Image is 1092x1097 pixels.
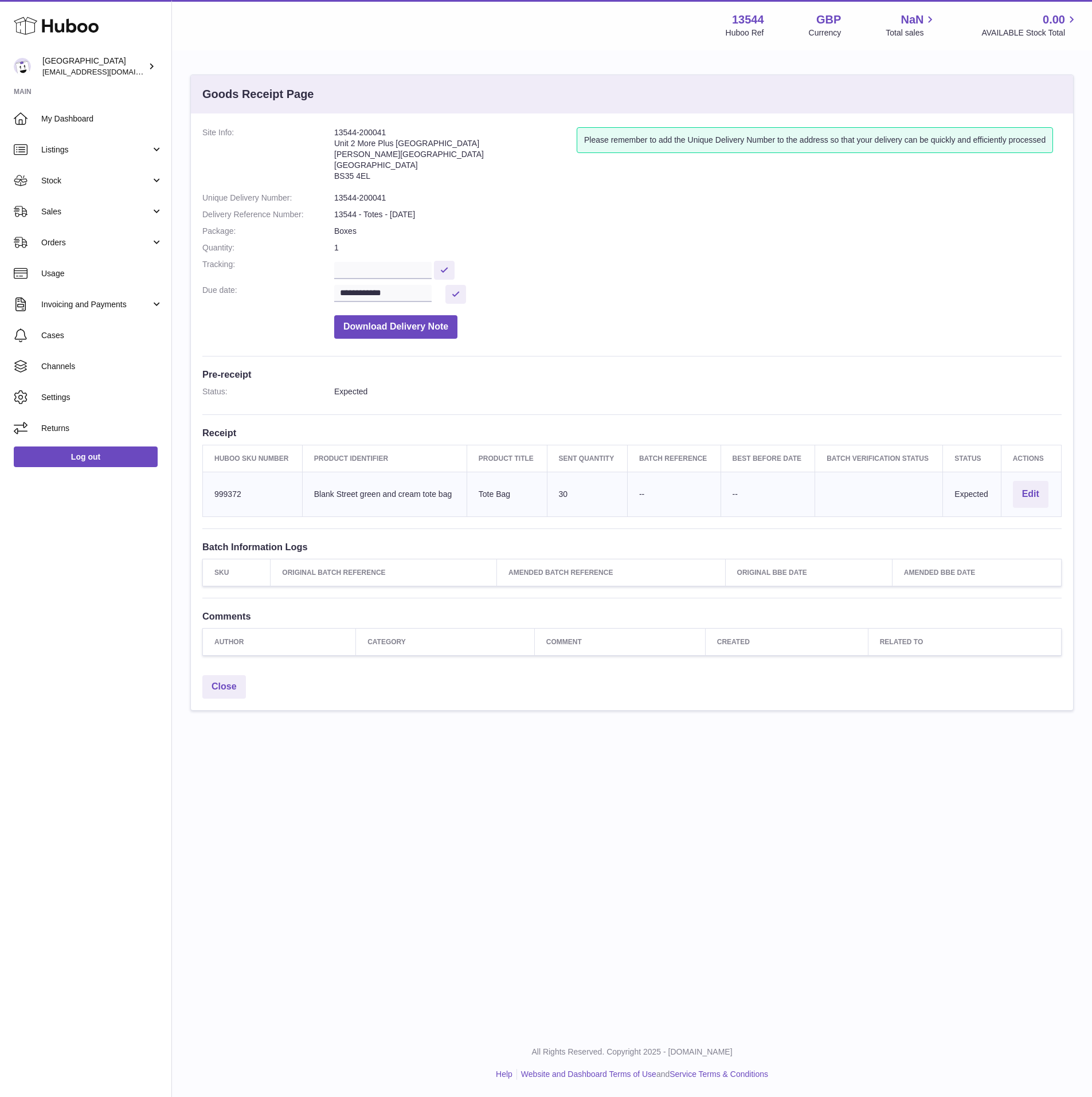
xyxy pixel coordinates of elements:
span: My Dashboard [41,113,163,124]
th: Original Batch Reference [271,559,497,586]
span: Sales [41,206,151,217]
span: Returns [41,423,163,434]
a: 0.00 AVAILABLE Stock Total [981,12,1078,38]
td: -- [627,472,721,516]
dt: Status: [202,386,334,397]
dd: Boxes [334,226,1062,237]
dt: Site Info: [202,127,334,187]
th: Comment [534,629,705,656]
span: Channels [41,361,163,372]
th: Batch Verification Status [815,445,943,472]
td: Expected [943,472,1001,516]
button: Download Delivery Note [334,315,457,339]
strong: GBP [816,12,841,28]
td: -- [721,472,815,516]
dt: Unique Delivery Number: [202,193,334,203]
dd: 13544 - Totes - [DATE] [334,209,1062,220]
p: All Rights Reserved. Copyright 2025 - [DOMAIN_NAME] [181,1047,1083,1057]
div: [GEOGRAPHIC_DATA] [42,56,146,77]
th: Product title [467,445,547,472]
img: mariana@blankstreet.com [14,58,31,75]
span: Orders [41,237,151,248]
dt: Due date: [202,285,334,304]
th: Batch Reference [627,445,721,472]
strong: 13544 [732,12,764,28]
span: 0.00 [1043,12,1065,28]
div: Huboo Ref [726,28,764,38]
th: Sent Quantity [547,445,627,472]
h3: Batch Information Logs [202,540,1062,553]
span: NaN [901,12,923,28]
td: 30 [547,472,627,516]
button: Edit [1013,481,1048,508]
th: Status [943,445,1001,472]
th: Best Before Date [721,445,815,472]
th: SKU [203,559,271,586]
th: Amended BBE Date [892,559,1061,586]
a: Service Terms & Conditions [670,1069,768,1079]
dd: 13544-200041 [334,193,1062,203]
dd: Expected [334,386,1062,397]
span: Total sales [886,28,937,38]
h3: Receipt [202,426,1062,439]
dt: Quantity: [202,242,334,253]
span: AVAILABLE Stock Total [981,28,1078,38]
td: Tote Bag [467,472,547,516]
span: Stock [41,175,151,186]
span: [EMAIL_ADDRESS][DOMAIN_NAME] [42,67,169,76]
dt: Tracking: [202,259,334,279]
dt: Delivery Reference Number: [202,209,334,220]
th: Original BBE Date [725,559,892,586]
a: Log out [14,446,158,467]
span: Listings [41,144,151,155]
div: Currency [809,28,841,38]
th: Related to [868,629,1061,656]
div: Please remember to add the Unique Delivery Number to the address so that your delivery can be qui... [577,127,1053,153]
th: Created [705,629,868,656]
a: Close [202,675,246,699]
td: 999372 [203,472,303,516]
a: Help [496,1069,512,1079]
address: 13544-200041 Unit 2 More Plus [GEOGRAPHIC_DATA] [PERSON_NAME][GEOGRAPHIC_DATA] [GEOGRAPHIC_DATA] ... [334,127,577,187]
th: Category [356,629,535,656]
h3: Comments [202,610,1062,622]
th: Huboo SKU Number [203,445,303,472]
td: Blank Street green and cream tote bag [302,472,467,516]
li: and [517,1069,768,1080]
span: Usage [41,268,163,279]
span: Cases [41,330,163,341]
th: Product Identifier [302,445,467,472]
span: Settings [41,392,163,403]
span: Invoicing and Payments [41,299,151,310]
th: Author [203,629,356,656]
h3: Goods Receipt Page [202,87,314,102]
th: Amended Batch Reference [497,559,726,586]
dt: Package: [202,226,334,237]
a: NaN Total sales [886,12,937,38]
a: Website and Dashboard Terms of Use [521,1069,656,1079]
dd: 1 [334,242,1062,253]
th: Actions [1001,445,1061,472]
h3: Pre-receipt [202,368,1062,381]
